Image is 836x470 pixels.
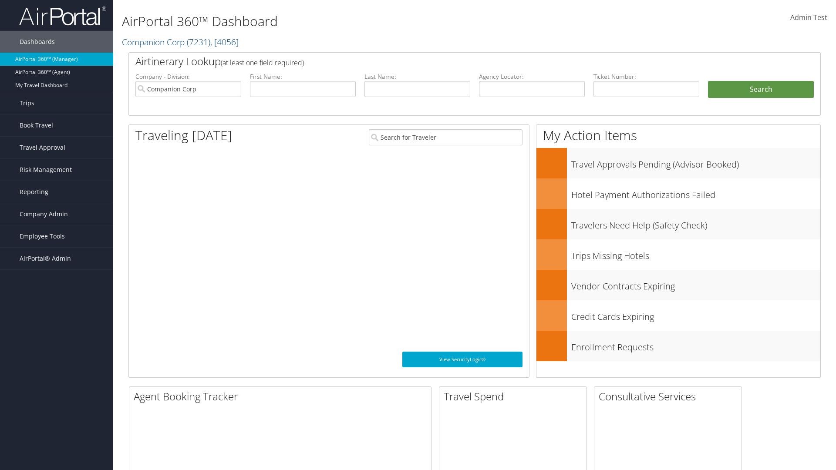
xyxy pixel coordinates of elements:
span: (at least one field required) [221,58,304,67]
h2: Airtinerary Lookup [135,54,756,69]
a: Credit Cards Expiring [536,300,820,331]
span: Book Travel [20,114,53,136]
h2: Consultative Services [599,389,742,404]
a: Companion Corp [122,36,239,48]
h1: AirPortal 360™ Dashboard [122,12,592,30]
span: Employee Tools [20,225,65,247]
button: Search [708,81,814,98]
h3: Travelers Need Help (Safety Check) [571,215,820,232]
span: Company Admin [20,203,68,225]
a: Hotel Payment Authorizations Failed [536,178,820,209]
label: Company - Division: [135,72,241,81]
span: Admin Test [790,13,827,22]
a: View SecurityLogic® [402,352,522,367]
h3: Trips Missing Hotels [571,245,820,262]
span: ( 7231 ) [187,36,210,48]
h3: Credit Cards Expiring [571,306,820,323]
h1: My Action Items [536,126,820,144]
span: AirPortal® Admin [20,248,71,269]
span: Travel Approval [20,137,65,158]
span: Risk Management [20,159,72,181]
span: Dashboards [20,31,55,53]
label: First Name: [250,72,356,81]
h2: Travel Spend [444,389,587,404]
a: Enrollment Requests [536,331,820,361]
span: Reporting [20,181,48,203]
a: Admin Test [790,4,827,31]
h3: Hotel Payment Authorizations Failed [571,185,820,201]
label: Agency Locator: [479,72,585,81]
img: airportal-logo.png [19,6,106,26]
label: Last Name: [364,72,470,81]
h3: Travel Approvals Pending (Advisor Booked) [571,154,820,171]
h3: Vendor Contracts Expiring [571,276,820,292]
span: , [ 4056 ] [210,36,239,48]
label: Ticket Number: [593,72,699,81]
a: Vendor Contracts Expiring [536,270,820,300]
h1: Traveling [DATE] [135,126,232,144]
input: Search for Traveler [369,129,522,145]
a: Travelers Need Help (Safety Check) [536,209,820,239]
a: Trips Missing Hotels [536,239,820,270]
a: Travel Approvals Pending (Advisor Booked) [536,148,820,178]
h2: Agent Booking Tracker [134,389,431,404]
span: Trips [20,92,34,114]
h3: Enrollment Requests [571,337,820,353]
